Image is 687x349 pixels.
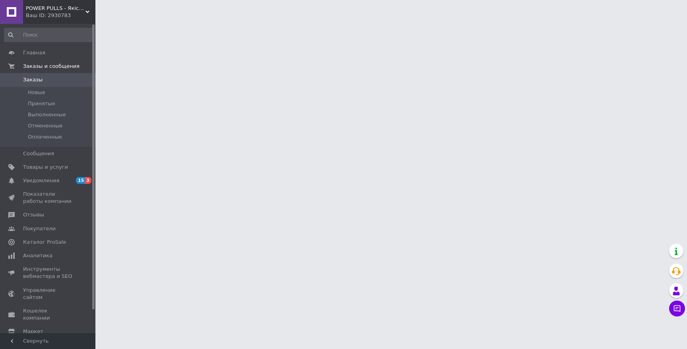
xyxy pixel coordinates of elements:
[23,76,43,83] span: Заказы
[669,301,685,316] button: Чат с покупателем
[23,307,74,322] span: Кошелек компании
[23,63,80,70] span: Заказы и сообщения
[23,211,44,218] span: Отзывы
[76,177,85,184] span: 15
[23,252,52,259] span: Аналитика
[23,225,56,232] span: Покупатели
[23,287,74,301] span: Управление сайтом
[26,5,85,12] span: POWER PULLS - Якісні та завжди доступні товари!
[4,28,94,42] input: Поиск
[23,164,68,171] span: Товары и услуги
[26,12,95,19] div: Ваш ID: 2930783
[28,89,45,96] span: Новые
[28,100,55,107] span: Принятые
[23,191,74,205] span: Показатели работы компании
[23,239,66,246] span: Каталог ProSale
[85,177,91,184] span: 3
[28,133,62,141] span: Оплаченные
[23,266,74,280] span: Инструменты вебмастера и SEO
[28,122,62,129] span: Отмененные
[23,328,43,335] span: Маркет
[28,111,66,118] span: Выполненные
[23,49,45,56] span: Главная
[23,150,54,157] span: Сообщения
[23,177,59,184] span: Уведомления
